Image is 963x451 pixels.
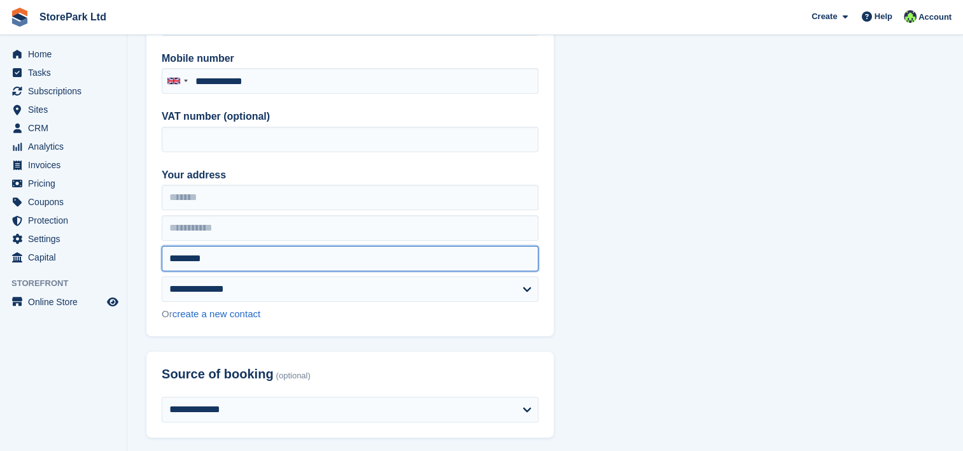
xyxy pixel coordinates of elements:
a: menu [6,156,120,174]
span: Invoices [28,156,104,174]
span: Help [875,10,892,23]
span: Protection [28,211,104,229]
img: stora-icon-8386f47178a22dfd0bd8f6a31ec36ba5ce8667c1dd55bd0f319d3a0aa187defe.svg [10,8,29,27]
img: Ryan Mulcahy [904,10,917,23]
a: menu [6,119,120,137]
a: menu [6,101,120,118]
span: Capital [28,248,104,266]
a: menu [6,193,120,211]
a: menu [6,175,120,192]
span: Settings [28,230,104,248]
a: StorePark Ltd [34,6,111,27]
span: Coupons [28,193,104,211]
span: CRM [28,119,104,137]
span: Account [918,11,952,24]
span: Analytics [28,138,104,155]
label: Your address [162,168,538,183]
span: Subscriptions [28,82,104,100]
a: menu [6,138,120,155]
a: menu [6,45,120,63]
label: VAT number (optional) [162,109,538,124]
span: (optional) [276,371,311,381]
span: Online Store [28,293,104,311]
div: Or [162,307,538,322]
a: menu [6,293,120,311]
a: menu [6,230,120,248]
span: Source of booking [162,367,274,382]
a: menu [6,64,120,82]
span: Pricing [28,175,104,192]
a: Preview store [105,294,120,310]
span: Home [28,45,104,63]
label: Mobile number [162,51,538,66]
a: create a new contact [172,308,260,319]
a: menu [6,211,120,229]
span: Storefront [11,277,127,290]
span: Tasks [28,64,104,82]
span: Create [812,10,837,23]
span: Sites [28,101,104,118]
div: United Kingdom: +44 [162,69,192,93]
a: menu [6,82,120,100]
a: menu [6,248,120,266]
